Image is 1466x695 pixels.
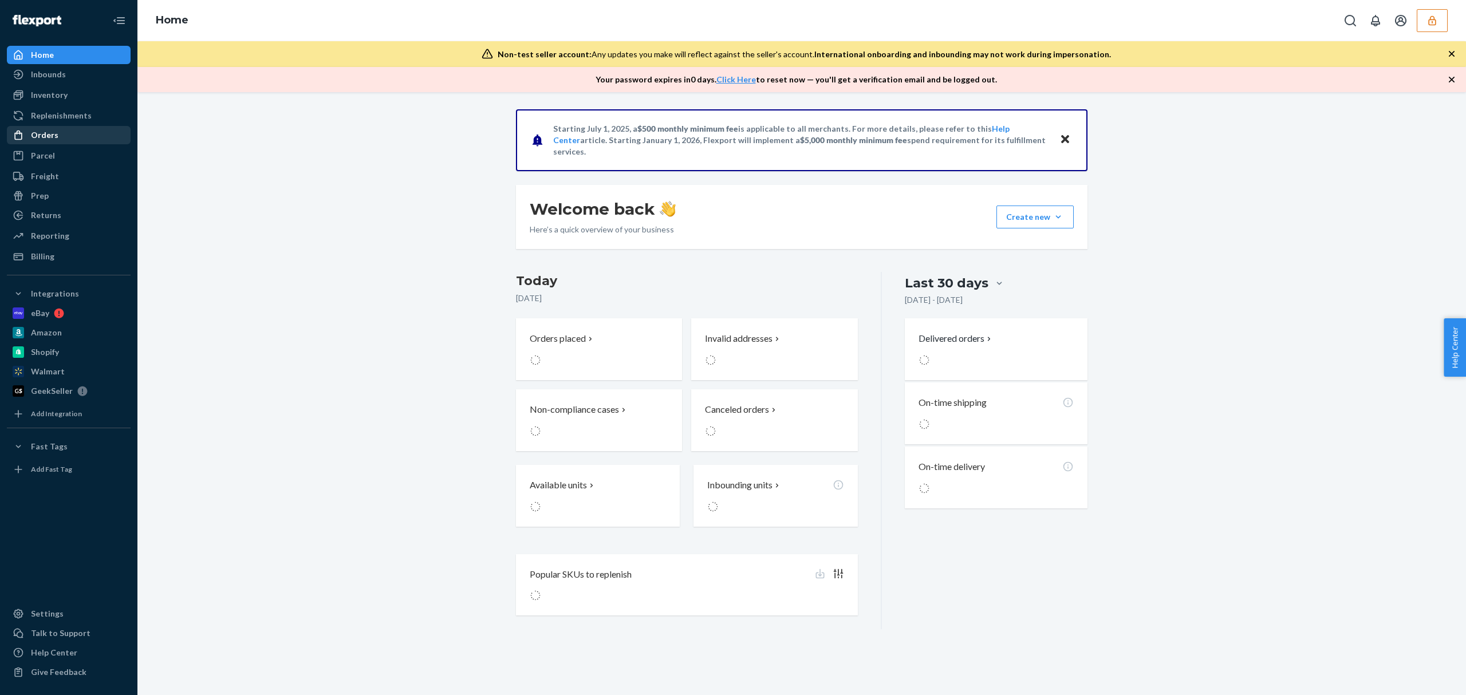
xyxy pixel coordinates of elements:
[31,647,77,658] div: Help Center
[31,441,68,452] div: Fast Tags
[7,437,131,456] button: Fast Tags
[7,106,131,125] a: Replenishments
[31,230,69,242] div: Reporting
[7,126,131,144] a: Orders
[31,150,55,161] div: Parcel
[31,110,92,121] div: Replenishments
[31,409,82,418] div: Add Integration
[7,460,131,479] a: Add Fast Tag
[7,323,131,342] a: Amazon
[31,190,49,202] div: Prep
[530,403,619,416] p: Non-compliance cases
[7,167,131,185] a: Freight
[1364,9,1387,32] button: Open notifications
[530,332,586,345] p: Orders placed
[530,199,676,219] h1: Welcome back
[7,65,131,84] a: Inbounds
[31,171,59,182] div: Freight
[31,366,65,377] div: Walmart
[7,405,131,423] a: Add Integration
[800,135,907,145] span: $5,000 monthly minimum fee
[596,74,997,85] p: Your password expires in 0 days . to reset now — you'll get a verification email and be logged out.
[31,251,54,262] div: Billing
[905,294,963,306] p: [DATE] - [DATE]
[693,465,857,527] button: Inbounding units
[814,49,1111,59] span: International onboarding and inbounding may not work during impersonation.
[7,285,131,303] button: Integrations
[516,318,682,380] button: Orders placed
[919,396,987,409] p: On-time shipping
[691,389,857,451] button: Canceled orders
[108,9,131,32] button: Close Navigation
[31,627,90,639] div: Talk to Support
[7,643,131,662] a: Help Center
[716,74,756,84] a: Click Here
[1389,9,1412,32] button: Open account menu
[637,124,738,133] span: $500 monthly minimum fee
[7,663,131,681] button: Give Feedback
[516,389,682,451] button: Non-compliance cases
[31,464,72,474] div: Add Fast Tag
[31,327,62,338] div: Amazon
[691,318,857,380] button: Invalid addresses
[31,129,58,141] div: Orders
[147,4,198,37] ol: breadcrumbs
[7,247,131,266] a: Billing
[7,304,131,322] a: eBay
[1339,9,1362,32] button: Open Search Box
[7,343,131,361] a: Shopify
[31,666,86,678] div: Give Feedback
[31,608,64,619] div: Settings
[705,403,769,416] p: Canceled orders
[7,46,131,64] a: Home
[7,382,131,400] a: GeekSeller
[7,86,131,104] a: Inventory
[530,568,632,581] p: Popular SKUs to replenish
[31,346,59,358] div: Shopify
[23,8,64,18] span: Support
[530,224,676,235] p: Here’s a quick overview of your business
[31,288,79,299] div: Integrations
[31,49,54,61] div: Home
[156,14,188,26] a: Home
[1444,318,1466,377] button: Help Center
[7,147,131,165] a: Parcel
[31,307,49,319] div: eBay
[7,362,131,381] a: Walmart
[705,332,773,345] p: Invalid addresses
[13,15,61,26] img: Flexport logo
[516,293,858,304] p: [DATE]
[31,69,66,80] div: Inbounds
[498,49,592,59] span: Non-test seller account:
[31,210,61,221] div: Returns
[707,479,773,492] p: Inbounding units
[553,123,1049,157] p: Starting July 1, 2025, a is applicable to all merchants. For more details, please refer to this a...
[905,274,988,292] div: Last 30 days
[660,201,676,217] img: hand-wave emoji
[7,227,131,245] a: Reporting
[919,460,985,473] p: On-time delivery
[516,272,858,290] h3: Today
[7,624,131,642] button: Talk to Support
[919,332,994,345] button: Delivered orders
[498,49,1111,60] div: Any updates you make will reflect against the seller's account.
[7,187,131,205] a: Prep
[1058,132,1073,148] button: Close
[7,206,131,224] a: Returns
[31,385,73,397] div: GeekSeller
[7,605,131,623] a: Settings
[516,465,680,527] button: Available units
[530,479,587,492] p: Available units
[996,206,1074,228] button: Create new
[31,89,68,101] div: Inventory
